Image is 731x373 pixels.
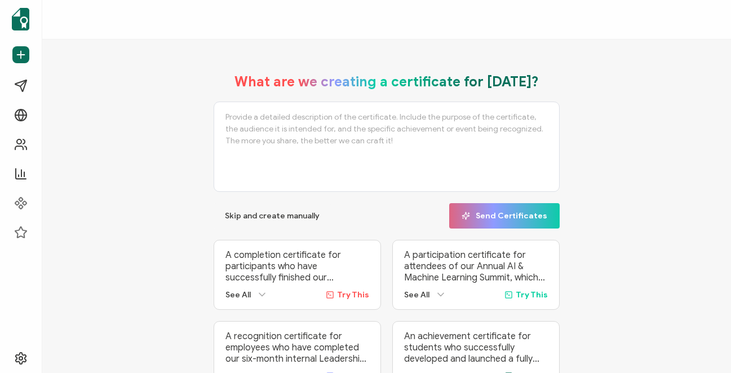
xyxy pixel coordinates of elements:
button: Skip and create manually [214,203,331,229]
span: Try This [516,290,548,300]
button: Send Certificates [449,203,560,229]
span: Try This [337,290,369,300]
img: sertifier-logomark-colored.svg [12,8,29,30]
span: Send Certificates [462,212,547,220]
h1: What are we creating a certificate for [DATE]? [234,73,539,90]
span: See All [225,290,251,300]
p: A completion certificate for participants who have successfully finished our ‘Advanced Digital Ma... [225,249,369,283]
span: See All [404,290,429,300]
span: Skip and create manually [225,212,320,220]
p: A participation certificate for attendees of our Annual AI & Machine Learning Summit, which broug... [404,249,548,283]
p: An achievement certificate for students who successfully developed and launched a fully functiona... [404,331,548,365]
p: A recognition certificate for employees who have completed our six-month internal Leadership Deve... [225,331,369,365]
